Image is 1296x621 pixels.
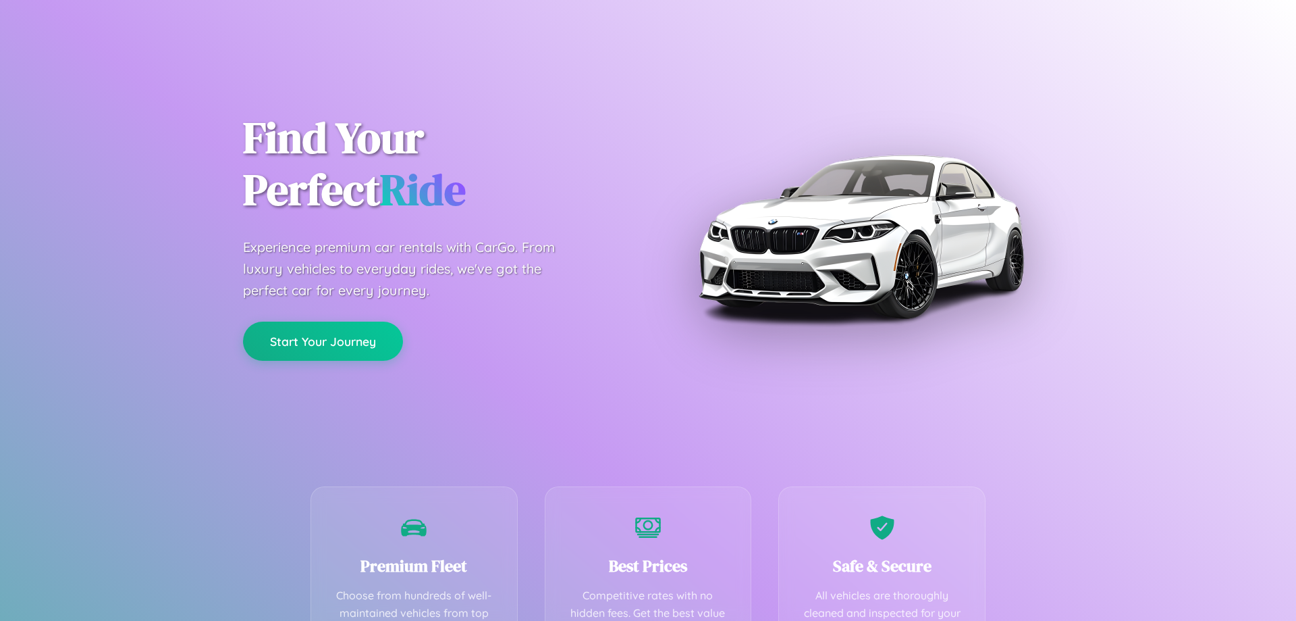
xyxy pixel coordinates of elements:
[692,68,1029,405] img: Premium BMW car rental vehicle
[331,555,497,577] h3: Premium Fleet
[243,237,580,301] p: Experience premium car rentals with CarGo. From luxury vehicles to everyday rides, we've got the ...
[380,160,466,219] span: Ride
[799,555,965,577] h3: Safe & Secure
[243,322,403,361] button: Start Your Journey
[243,112,628,216] h1: Find Your Perfect
[566,555,731,577] h3: Best Prices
